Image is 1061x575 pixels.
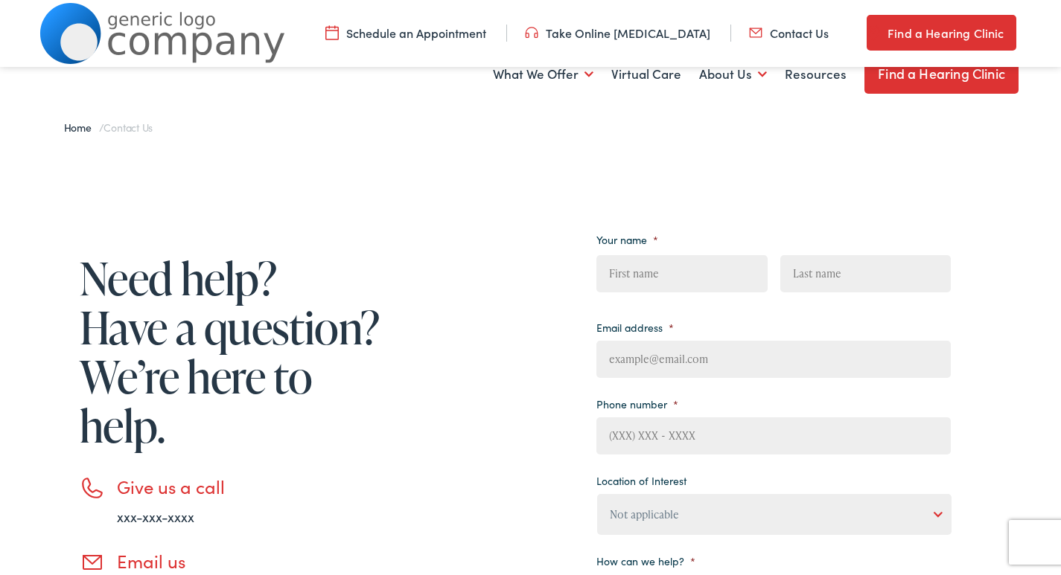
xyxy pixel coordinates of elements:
label: Your name [596,233,658,246]
img: utility icon [325,25,339,41]
input: First name [596,255,767,292]
a: Resources [785,47,847,102]
a: xxx-xxx-xxxx [117,507,194,526]
input: example@email.com [596,341,951,378]
h3: Give us a call [117,476,385,498]
a: Home [64,120,99,135]
a: Virtual Care [611,47,681,102]
img: utility icon [749,25,762,41]
img: utility icon [525,25,538,41]
h1: Need help? Have a question? We’re here to help. [80,254,385,450]
label: Location of Interest [596,474,686,487]
a: What We Offer [493,47,593,102]
label: Email address [596,321,674,334]
label: Phone number [596,397,678,411]
label: How can we help? [596,554,695,568]
a: Schedule an Appointment [325,25,486,41]
span: / [64,120,153,135]
a: Take Online [MEDICAL_DATA] [525,25,710,41]
span: Contact Us [103,120,153,135]
a: Find a Hearing Clinic [864,54,1019,94]
h3: Email us [117,550,385,572]
a: Contact Us [749,25,829,41]
input: (XXX) XXX - XXXX [596,417,951,454]
a: Find a Hearing Clinic [867,15,1016,51]
img: utility icon [867,24,880,42]
input: Last name [780,255,951,292]
a: About Us [699,47,767,102]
